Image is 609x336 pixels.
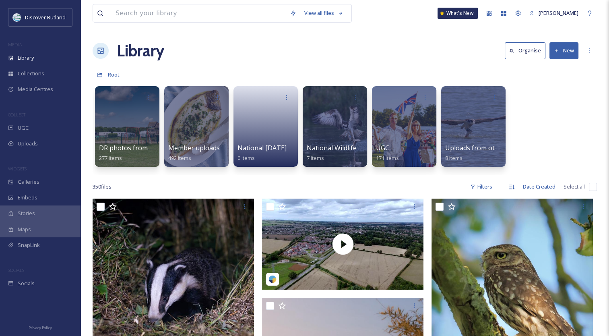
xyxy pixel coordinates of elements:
[18,70,44,77] span: Collections
[505,42,549,59] a: Organise
[168,154,191,162] span: 492 items
[29,322,52,332] a: Privacy Policy
[18,178,39,186] span: Galleries
[262,199,423,290] img: thumbnail
[117,39,164,63] a: Library
[376,143,389,152] span: UGC
[18,85,53,93] span: Media Centres
[18,241,40,249] span: SnapLink
[168,144,220,162] a: Member uploads492 items
[108,71,120,78] span: Root
[13,13,21,21] img: DiscoverRutlandlog37F0B7.png
[18,124,29,132] span: UGC
[168,143,220,152] span: Member uploads
[18,54,34,62] span: Library
[445,143,508,152] span: Uploads from others
[445,144,508,162] a: Uploads from others8 items
[18,280,35,287] span: Socials
[539,9,578,17] span: [PERSON_NAME]
[466,179,496,195] div: Filters
[237,154,255,162] span: 0 items
[18,226,31,233] span: Maps
[8,112,25,118] span: COLLECT
[111,4,286,22] input: Search your library
[8,166,27,172] span: WIDGETS
[300,5,347,21] a: View all files
[525,5,582,21] a: [PERSON_NAME]
[445,154,462,162] span: 8 items
[93,183,111,191] span: 350 file s
[237,143,287,152] span: National [DATE]
[505,42,545,59] button: Organise
[18,209,35,217] span: Stories
[376,154,399,162] span: 171 items
[108,70,120,79] a: Root
[18,140,38,147] span: Uploads
[376,144,399,162] a: UGC171 items
[268,275,277,283] img: snapsea-logo.png
[519,179,559,195] div: Date Created
[307,144,386,162] a: National Wildlife Day 20247 items
[8,267,24,273] span: SOCIALS
[99,154,122,162] span: 277 items
[29,325,52,330] span: Privacy Policy
[99,144,202,162] a: DR photos from RJ Photographics277 items
[307,143,386,152] span: National Wildlife Day 2024
[18,194,37,201] span: Embeds
[564,183,585,191] span: Select all
[25,14,66,21] span: Discover Rutland
[307,154,324,162] span: 7 items
[99,143,202,152] span: DR photos from RJ Photographics
[549,42,578,59] button: New
[438,8,478,19] a: What's New
[8,41,22,48] span: MEDIA
[237,144,287,162] a: National [DATE]0 items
